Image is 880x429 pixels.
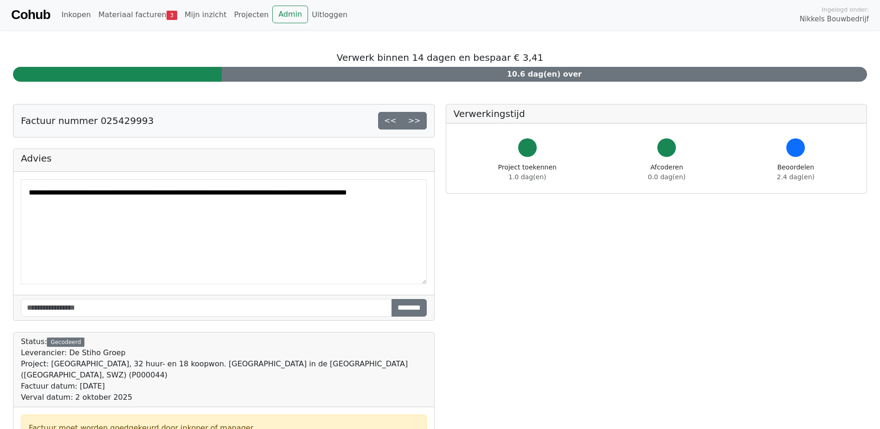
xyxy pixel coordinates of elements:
[21,347,427,358] div: Leverancier: De Stiho Groep
[21,358,427,381] div: Project: [GEOGRAPHIC_DATA], 32 huur- en 18 koopwon. [GEOGRAPHIC_DATA] in de [GEOGRAPHIC_DATA] ([G...
[21,115,154,126] h5: Factuur nummer 025429993
[222,67,867,82] div: 10.6 dag(en) over
[454,108,860,119] h5: Verwerkingstijd
[13,52,867,63] h5: Verwerk binnen 14 dagen en bespaar € 3,41
[230,6,272,24] a: Projecten
[47,338,84,347] div: Gecodeerd
[777,173,815,181] span: 2.4 dag(en)
[21,392,427,403] div: Verval datum: 2 oktober 2025
[181,6,231,24] a: Mijn inzicht
[648,162,686,182] div: Afcoderen
[21,336,427,403] div: Status:
[11,4,50,26] a: Cohub
[272,6,308,23] a: Admin
[800,14,869,25] span: Nikkels Bouwbedrijf
[308,6,351,24] a: Uitloggen
[167,11,177,20] span: 3
[498,162,557,182] div: Project toekennen
[822,5,869,14] span: Ingelogd onder:
[777,162,815,182] div: Beoordelen
[648,173,686,181] span: 0.0 dag(en)
[21,381,427,392] div: Factuur datum: [DATE]
[58,6,94,24] a: Inkopen
[95,6,181,24] a: Materiaal facturen3
[508,173,546,181] span: 1.0 dag(en)
[21,153,427,164] h5: Advies
[378,112,403,130] a: <<
[402,112,427,130] a: >>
